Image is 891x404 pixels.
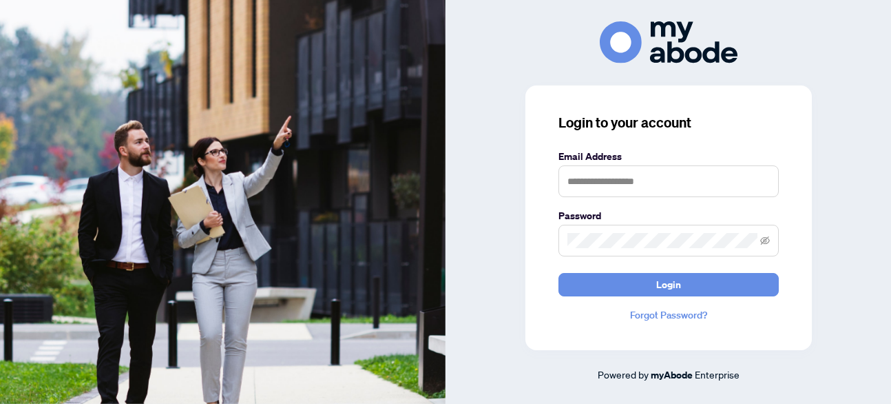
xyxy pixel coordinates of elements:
span: eye-invisible [760,236,770,245]
span: Login [656,274,681,296]
a: Forgot Password? [558,307,779,323]
span: Powered by [598,368,649,381]
span: Enterprise [695,368,740,381]
label: Email Address [558,149,779,164]
a: myAbode [651,367,693,383]
label: Password [558,208,779,223]
h3: Login to your account [558,113,779,132]
button: Login [558,273,779,296]
img: ma-logo [600,21,737,63]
